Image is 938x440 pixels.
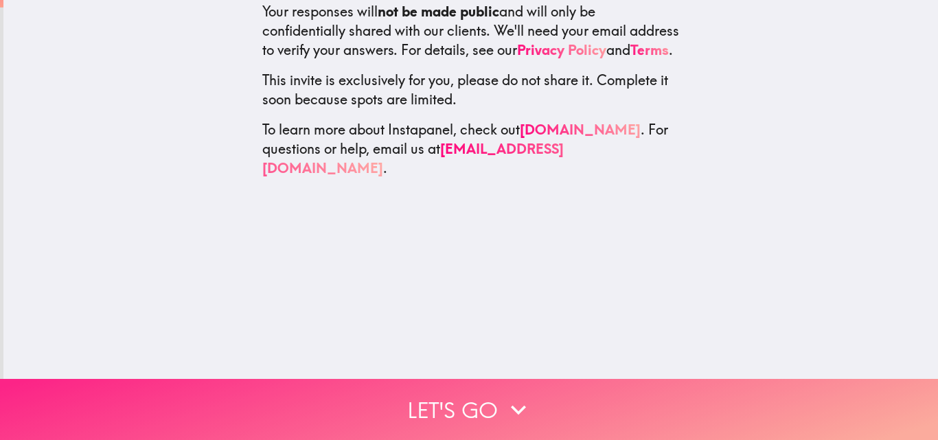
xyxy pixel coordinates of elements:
[262,2,680,60] p: Your responses will and will only be confidentially shared with our clients. We'll need your emai...
[262,140,564,176] a: [EMAIL_ADDRESS][DOMAIN_NAME]
[262,71,680,109] p: This invite is exclusively for you, please do not share it. Complete it soon because spots are li...
[517,41,606,58] a: Privacy Policy
[378,3,499,20] b: not be made public
[262,120,680,178] p: To learn more about Instapanel, check out . For questions or help, email us at .
[630,41,669,58] a: Terms
[520,121,641,138] a: [DOMAIN_NAME]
